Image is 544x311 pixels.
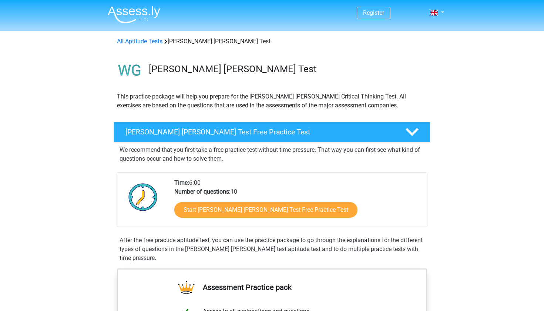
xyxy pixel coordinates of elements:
b: Number of questions: [174,188,231,195]
div: 6:00 10 [169,178,427,227]
a: Start [PERSON_NAME] [PERSON_NAME] Test Free Practice Test [174,202,357,218]
b: Time: [174,179,189,186]
img: watson glaser test [114,55,145,86]
h4: [PERSON_NAME] [PERSON_NAME] Test Free Practice Test [125,128,393,136]
p: We recommend that you first take a free practice test without time pressure. That way you can fir... [120,146,424,163]
img: Clock [124,178,162,215]
div: After the free practice aptitude test, you can use the practice package to go through the explana... [117,236,427,262]
a: All Aptitude Tests [117,38,162,45]
a: Register [363,9,384,16]
div: [PERSON_NAME] [PERSON_NAME] Test [114,37,430,46]
h3: [PERSON_NAME] [PERSON_NAME] Test [149,63,424,75]
p: This practice package will help you prepare for the [PERSON_NAME] [PERSON_NAME] Critical Thinking... [117,92,427,110]
a: [PERSON_NAME] [PERSON_NAME] Test Free Practice Test [111,122,433,143]
img: Assessly [108,6,160,23]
